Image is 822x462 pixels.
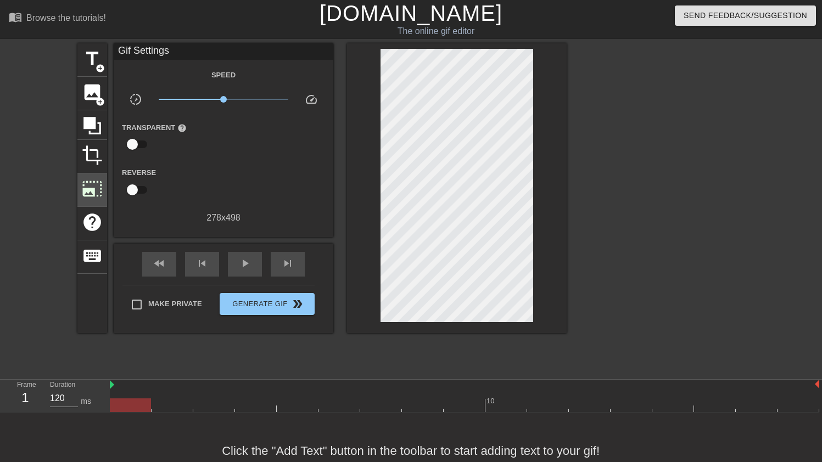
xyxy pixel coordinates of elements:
div: ms [81,396,91,407]
span: slow_motion_video [129,93,142,106]
button: Generate Gif [220,293,315,315]
span: Generate Gif [224,297,310,311]
div: Frame [9,380,42,412]
span: skip_previous [195,257,209,270]
a: [DOMAIN_NAME] [320,1,502,25]
span: double_arrow [291,297,304,311]
div: Browse the tutorials! [26,13,106,22]
span: help [177,123,187,133]
span: play_arrow [238,257,251,270]
span: skip_next [281,257,294,270]
span: image [82,82,103,103]
button: Send Feedback/Suggestion [675,5,816,26]
span: menu_book [9,10,22,24]
label: Transparent [122,122,187,133]
img: bound-end.png [815,380,819,388]
div: Gif Settings [114,43,333,60]
a: Browse the tutorials! [9,10,106,27]
span: keyboard [82,245,103,266]
span: speed [305,93,318,106]
div: The online gif editor [279,25,592,38]
span: help [82,212,103,233]
span: Make Private [148,298,202,309]
span: photo_size_select_large [82,178,103,199]
span: add_circle [96,64,105,73]
span: add_circle [96,97,105,106]
label: Reverse [122,167,156,178]
span: title [82,48,103,69]
div: 278 x 498 [114,211,333,224]
label: Duration [50,382,75,388]
span: Send Feedback/Suggestion [684,9,807,22]
div: 10 [487,396,496,407]
div: 1 [17,388,33,408]
span: fast_rewind [153,257,166,270]
label: Speed [211,70,236,81]
span: crop [82,145,103,166]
